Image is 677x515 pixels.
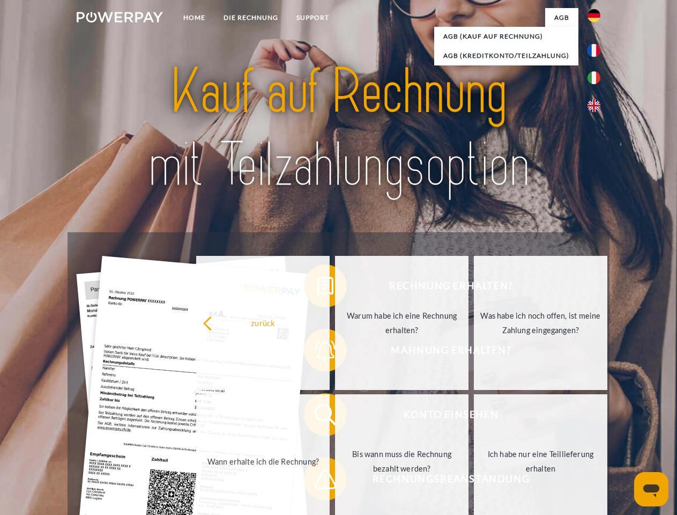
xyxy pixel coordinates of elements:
[434,46,578,65] a: AGB (Kreditkonto/Teilzahlung)
[480,447,601,476] div: Ich habe nur eine Teillieferung erhalten
[203,454,323,468] div: Wann erhalte ich die Rechnung?
[287,8,338,27] a: SUPPORT
[587,99,600,112] img: en
[587,44,600,57] img: fr
[214,8,287,27] a: DIE RECHNUNG
[77,12,163,23] img: logo-powerpay-white.svg
[174,8,214,27] a: Home
[634,472,668,506] iframe: Schaltfläche zum Öffnen des Messaging-Fensters
[545,8,578,27] a: agb
[474,256,607,390] a: Was habe ich noch offen, ist meine Zahlung eingegangen?
[341,447,462,476] div: Bis wann muss die Rechnung bezahlt werden?
[341,308,462,337] div: Warum habe ich eine Rechnung erhalten?
[203,315,323,330] div: zurück
[587,9,600,22] img: de
[434,27,578,46] a: AGB (Kauf auf Rechnung)
[587,71,600,84] img: it
[102,51,575,205] img: title-powerpay_de.svg
[480,308,601,337] div: Was habe ich noch offen, ist meine Zahlung eingegangen?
